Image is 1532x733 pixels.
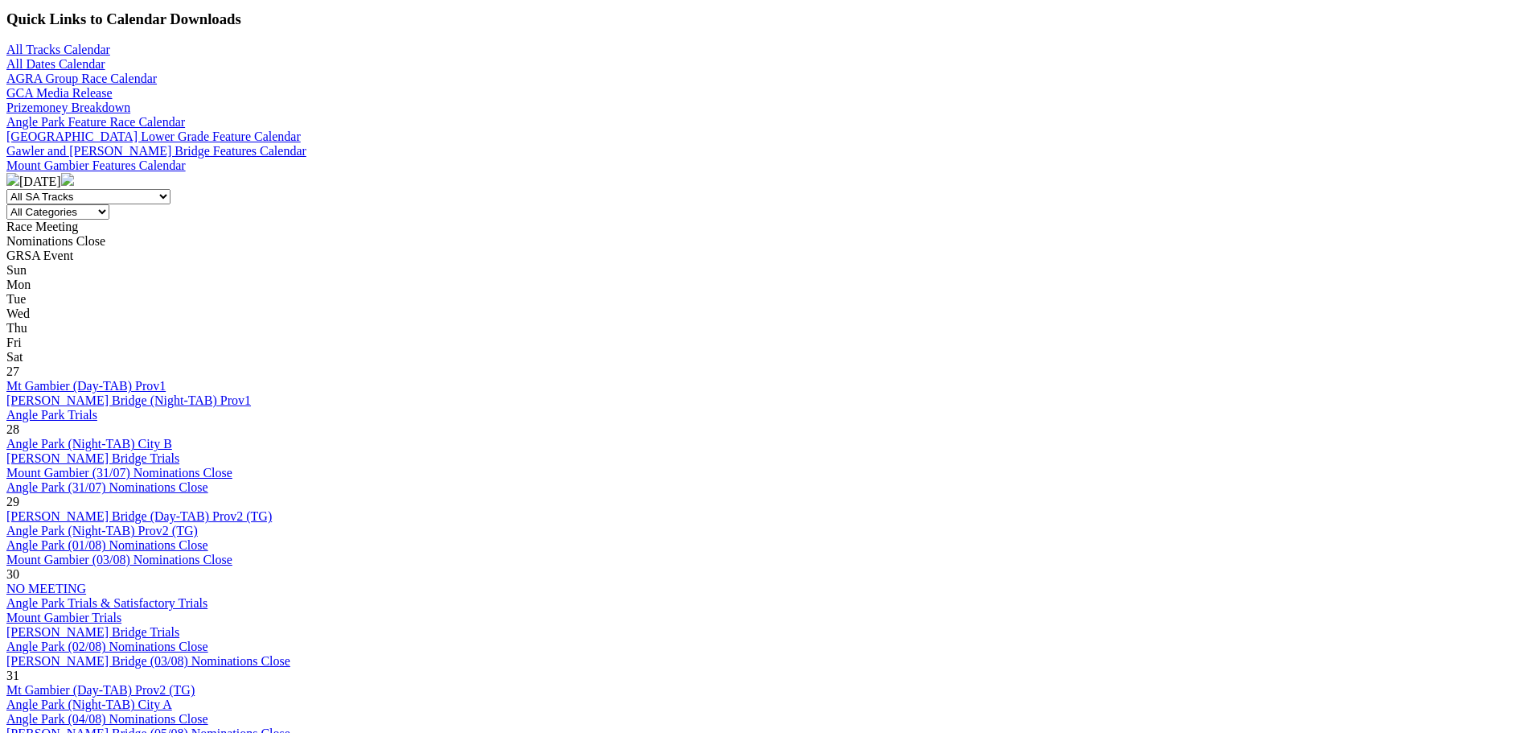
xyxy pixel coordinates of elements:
[6,364,19,378] span: 27
[6,86,113,100] a: GCA Media Release
[6,669,19,682] span: 31
[6,640,208,653] a: Angle Park (02/08) Nominations Close
[6,292,1526,307] div: Tue
[6,553,232,566] a: Mount Gambier (03/08) Nominations Close
[6,582,86,595] a: NO MEETING
[6,683,195,697] a: Mt Gambier (Day-TAB) Prov2 (TG)
[6,263,1526,278] div: Sun
[6,466,232,480] a: Mount Gambier (31/07) Nominations Close
[6,509,272,523] a: [PERSON_NAME] Bridge (Day-TAB) Prov2 (TG)
[6,220,1526,234] div: Race Meeting
[6,321,1526,336] div: Thu
[6,173,1526,189] div: [DATE]
[6,437,172,451] a: Angle Park (Night-TAB) City B
[6,101,130,114] a: Prizemoney Breakdown
[6,495,19,509] span: 29
[6,524,198,537] a: Angle Park (Night-TAB) Prov2 (TG)
[61,173,74,186] img: chevron-right-pager-white.svg
[6,480,208,494] a: Angle Park (31/07) Nominations Close
[6,72,157,85] a: AGRA Group Race Calendar
[6,451,179,465] a: [PERSON_NAME] Bridge Trials
[6,567,19,581] span: 30
[6,130,301,143] a: [GEOGRAPHIC_DATA] Lower Grade Feature Calendar
[6,278,1526,292] div: Mon
[6,393,251,407] a: [PERSON_NAME] Bridge (Night-TAB) Prov1
[6,336,1526,350] div: Fri
[6,159,186,172] a: Mount Gambier Features Calendar
[6,115,185,129] a: Angle Park Feature Race Calendar
[6,596,207,610] a: Angle Park Trials & Satisfactory Trials
[6,10,1526,28] h3: Quick Links to Calendar Downloads
[6,249,1526,263] div: GRSA Event
[6,712,208,726] a: Angle Park (04/08) Nominations Close
[6,422,19,436] span: 28
[6,350,1526,364] div: Sat
[6,611,121,624] a: Mount Gambier Trials
[6,538,208,552] a: Angle Park (01/08) Nominations Close
[6,698,172,711] a: Angle Park (Night-TAB) City A
[6,57,105,71] a: All Dates Calendar
[6,43,110,56] a: All Tracks Calendar
[6,625,179,639] a: [PERSON_NAME] Bridge Trials
[6,234,1526,249] div: Nominations Close
[6,379,166,393] a: Mt Gambier (Day-TAB) Prov1
[6,173,19,186] img: chevron-left-pager-white.svg
[6,654,290,668] a: [PERSON_NAME] Bridge (03/08) Nominations Close
[6,307,1526,321] div: Wed
[6,144,306,158] a: Gawler and [PERSON_NAME] Bridge Features Calendar
[6,408,97,422] a: Angle Park Trials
